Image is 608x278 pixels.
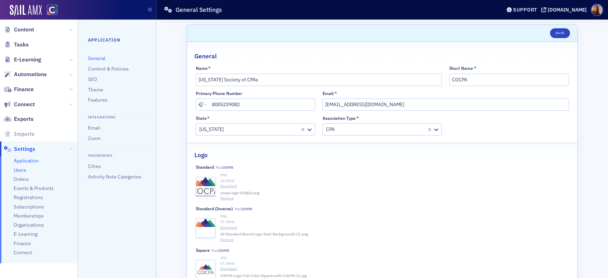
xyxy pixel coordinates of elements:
a: Settings [4,145,35,153]
a: Content [4,26,34,34]
a: View Homepage [42,5,58,16]
span: 250MB [241,207,252,211]
div: Square [196,248,210,253]
h4: Integrations [83,114,151,120]
a: Content & Policies [88,66,129,72]
div: Support [513,7,537,13]
h1: General Settings [176,6,222,14]
span: Automations [14,71,47,78]
span: Max [235,207,252,211]
a: Download [220,225,569,231]
span: 2X-Standard-Brand-Logo-Dark-Background1 (1).png [220,232,308,237]
h4: Application [88,37,146,43]
span: cocpa-logo-full@2x.png [220,190,260,196]
a: Finance [4,86,34,93]
a: Organizations [14,222,44,228]
div: Name [196,66,208,71]
div: Standard [196,164,214,170]
span: Tasks [14,41,29,49]
img: SailAMX [47,5,58,15]
span: Exports [14,115,34,123]
div: State [196,116,207,121]
a: E-Learning [4,56,41,64]
span: Connect [14,101,35,108]
div: [DOMAIN_NAME] [548,7,587,13]
abbr: This field is required [208,66,211,71]
a: Theme [88,87,103,93]
abbr: This field is required [207,116,210,120]
button: Remove [220,196,234,201]
a: Automations [4,71,47,78]
div: Standard (Inverse) [196,206,233,211]
div: JPG [220,255,569,261]
img: SailAMX [10,5,42,16]
span: Finance [14,86,34,93]
a: E-Learning [14,231,37,237]
abbr: This field is required [356,116,359,120]
span: Max [216,165,233,170]
span: Content [14,26,34,34]
div: Association Type [322,116,356,121]
a: General [88,55,105,61]
a: Activity Note Categories [88,174,141,180]
div: PNG [220,214,569,219]
a: Download [220,183,569,189]
a: SEO [88,76,97,82]
a: Memberships [14,213,44,219]
a: Exports [4,115,34,123]
a: Tasks [4,41,29,49]
a: Imports [4,130,35,138]
h2: Logo [194,151,208,160]
span: 250MB [222,165,233,170]
a: Connect [14,249,32,256]
button: [DOMAIN_NAME] [541,7,589,12]
div: Email [322,91,334,96]
div: 27.99 KB [220,219,569,225]
a: Registrations [14,194,43,201]
div: Primary Phone Number [196,91,242,96]
a: Features [88,97,107,103]
span: Profile [591,4,603,16]
a: Cities [88,163,101,169]
button: Remove [220,237,234,243]
h4: Taxonomies [83,152,151,158]
div: Short Name [449,66,473,71]
a: Events & Products [14,185,54,192]
abbr: This field is required [474,66,476,71]
a: Subscriptions [14,204,44,210]
a: Zoom [88,135,101,141]
span: Max [212,248,229,253]
a: Orders [14,176,29,183]
span: Settings [14,145,35,153]
div: PNG [220,173,569,178]
span: Imports [14,130,35,138]
span: 250MB [218,248,229,253]
div: 67.38 KB [220,261,569,266]
div: 34.53 KB [220,178,569,184]
span: E-Learning [14,56,41,64]
abbr: This field is required [334,91,337,96]
a: Application [14,158,39,164]
button: Save [550,28,570,38]
a: Download [220,266,569,272]
a: Finance [14,240,31,247]
a: Users [14,167,26,174]
a: Connect [4,101,35,108]
h2: General [194,52,217,61]
a: Email [88,125,100,131]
